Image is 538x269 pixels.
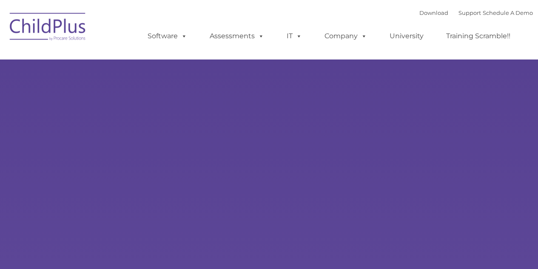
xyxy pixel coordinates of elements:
[139,28,196,45] a: Software
[381,28,432,45] a: University
[419,9,448,16] a: Download
[6,7,91,49] img: ChildPlus by Procare Solutions
[201,28,273,45] a: Assessments
[419,9,533,16] font: |
[483,9,533,16] a: Schedule A Demo
[316,28,376,45] a: Company
[458,9,481,16] a: Support
[278,28,310,45] a: IT
[438,28,519,45] a: Training Scramble!!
